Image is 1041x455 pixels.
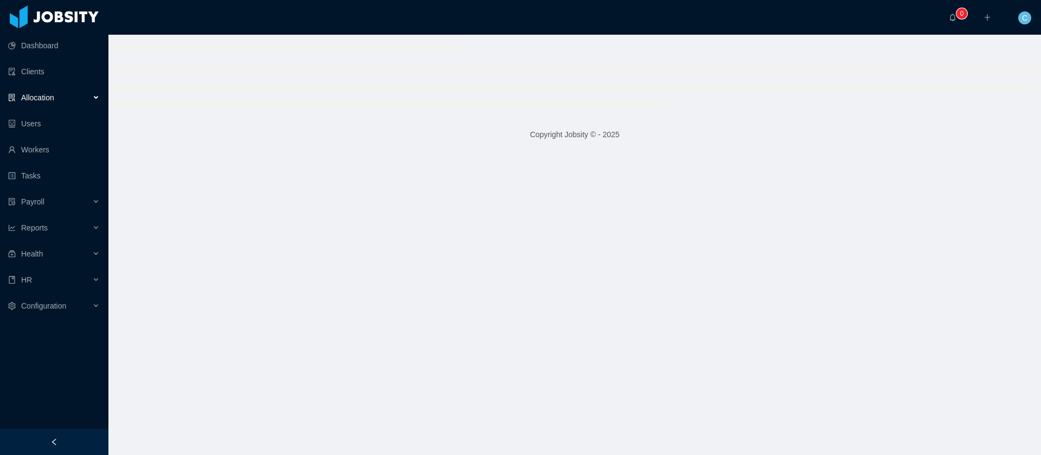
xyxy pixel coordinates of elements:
[984,14,991,21] i: icon: plus
[8,198,16,206] i: icon: file-protect
[8,94,16,101] i: icon: solution
[21,249,43,258] span: Health
[108,116,1041,153] footer: Copyright Jobsity © - 2025
[956,8,967,19] sup: 0
[21,302,66,310] span: Configuration
[8,113,100,134] a: icon: robotUsers
[8,250,16,258] i: icon: medicine-box
[8,302,16,310] i: icon: setting
[8,224,16,232] i: icon: line-chart
[8,276,16,284] i: icon: book
[21,197,44,206] span: Payroll
[21,275,32,284] span: HR
[8,35,100,56] a: icon: pie-chartDashboard
[8,139,100,161] a: icon: userWorkers
[1022,11,1027,24] span: C
[949,14,956,21] i: icon: bell
[8,165,100,187] a: icon: profileTasks
[21,93,54,102] span: Allocation
[21,223,48,232] span: Reports
[8,61,100,82] a: icon: auditClients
